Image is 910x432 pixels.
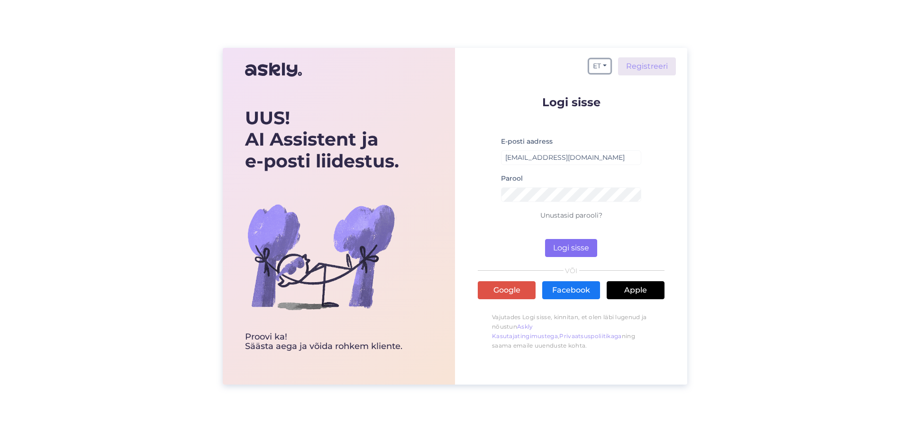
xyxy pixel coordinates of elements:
[478,281,536,299] a: Google
[245,181,397,332] img: bg-askly
[501,150,641,165] input: Sisesta e-posti aadress
[564,267,579,274] span: VÕI
[542,281,600,299] a: Facebook
[589,59,610,73] button: ET
[245,58,302,81] img: Askly
[607,281,664,299] a: Apple
[540,211,602,220] a: Unustasid parooli?
[245,332,402,351] div: Proovi ka! Säästa aega ja võida rohkem kliente.
[245,107,402,172] div: UUS! AI Assistent ja e-posti liidestus.
[478,308,664,355] p: Vajutades Logi sisse, kinnitan, et olen läbi lugenud ja nõustun , ning saama emaile uuenduste kohta.
[545,239,597,257] button: Logi sisse
[478,96,664,108] p: Logi sisse
[559,332,621,340] a: Privaatsuspoliitikaga
[501,137,553,147] label: E-posti aadress
[492,323,558,340] a: Askly Kasutajatingimustega
[618,57,676,75] a: Registreeri
[501,174,523,184] label: Parool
